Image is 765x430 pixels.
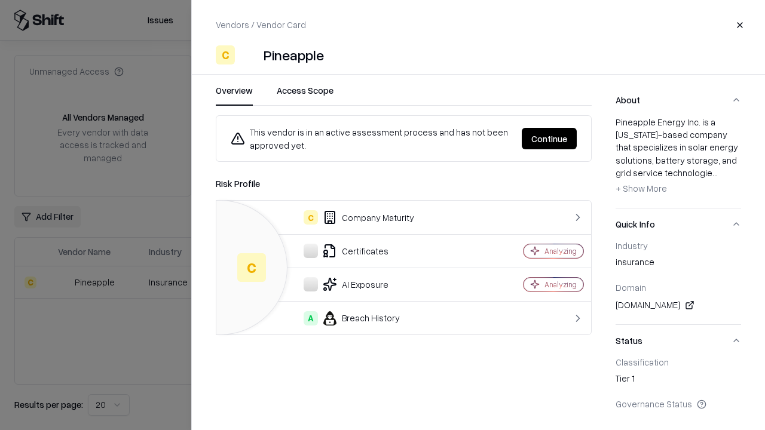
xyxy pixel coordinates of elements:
div: Breach History [226,311,482,325]
div: Tier 1 [616,372,741,389]
div: Certificates [226,244,482,258]
div: Quick Info [616,240,741,324]
div: Industry [616,240,741,251]
div: Company Maturity [226,210,482,225]
div: AI Exposure [226,277,482,291]
div: Analyzing [544,246,577,256]
div: About [616,116,741,208]
div: C [237,253,266,282]
div: Domain [616,282,741,293]
div: This vendor is in an active assessment process and has not been approved yet. [231,125,512,152]
p: Vendors / Vendor Card [216,19,306,31]
button: About [616,84,741,116]
div: Pineapple Energy Inc. is a [US_STATE]-based company that specializes in solar energy solutions, b... [616,116,741,198]
div: A [304,311,318,325]
div: Classification [616,357,741,367]
div: C [304,210,318,225]
button: + Show More [616,179,667,198]
div: Risk Profile [216,176,592,191]
button: Status [616,325,741,357]
div: Governance Status [616,398,741,409]
div: C [216,45,235,64]
button: Overview [216,84,253,106]
div: insurance [616,256,741,272]
img: Pineapple [240,45,259,64]
div: [DOMAIN_NAME] [616,298,741,312]
button: Continue [522,128,577,149]
span: ... [712,167,718,178]
div: Analyzing [544,279,577,290]
button: Quick Info [616,208,741,240]
div: Pineapple [264,45,324,64]
span: + Show More [616,183,667,193]
button: Access Scope [277,84,333,106]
